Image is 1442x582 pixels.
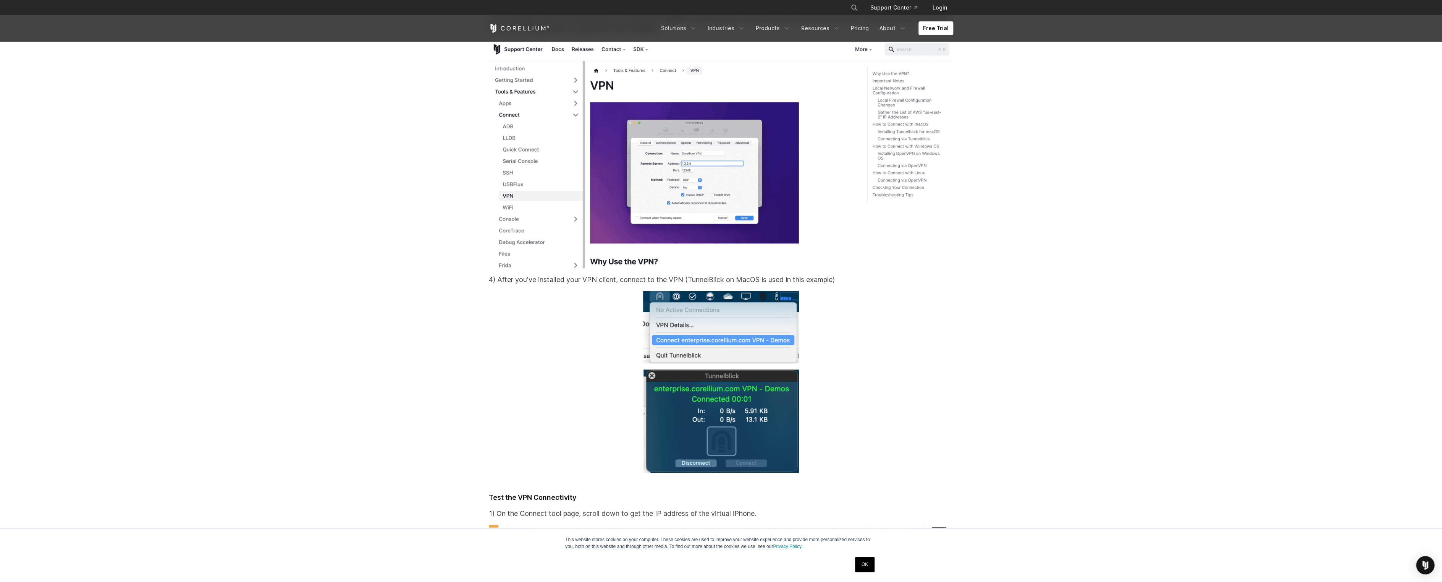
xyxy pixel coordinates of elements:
p: This website stores cookies on your computer. These cookies are used to improve your website expe... [565,536,877,550]
p: 4) After you've installed your VPN client, connect to the VPN (TunnelBlick on MacOS is used in th... [489,274,953,285]
img: Screenshot%202023-07-07%20at%2012-13-03-png.png [643,291,799,363]
a: OK [855,557,875,572]
a: Industries [703,21,750,35]
a: Login [926,1,953,15]
a: Resources [797,21,845,35]
a: Privacy Policy. [773,544,802,549]
a: Corellium Home [489,24,550,33]
a: Solutions [656,21,702,35]
div: Navigation Menu [841,1,953,15]
a: Products [751,21,795,35]
a: About [875,21,911,35]
img: Screenshot%202023-07-07%20at%2012-13-56-png.png [643,370,799,473]
h3: Test the VPN Connectivity [489,493,953,502]
div: Navigation Menu [656,21,953,35]
p: 1) On the Connect tool page, scroll down to get the IP address of the virtual iPhone. [489,508,953,519]
button: Search [847,1,861,15]
img: Screenshot%202023-07-10%20at%2013-00-11-png.png [489,39,953,268]
div: Open Intercom Messenger [1416,556,1434,574]
a: Pricing [846,21,873,35]
a: Free Trial [918,21,953,35]
a: Support Center [864,1,923,15]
